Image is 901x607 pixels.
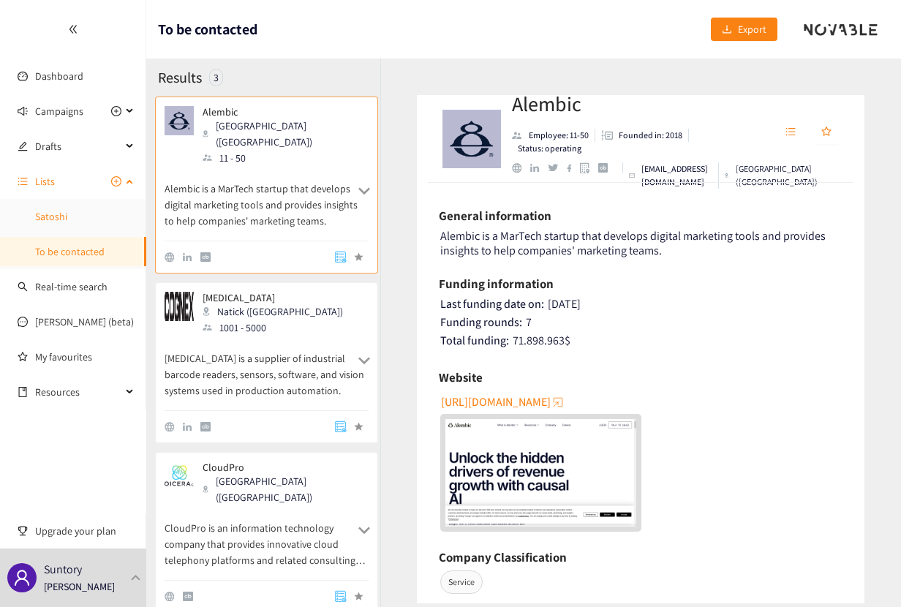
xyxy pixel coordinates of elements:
p: CloudPro [203,461,357,473]
iframe: Chat Widget [828,537,901,607]
a: My favourites [35,342,135,372]
span: Last funding date on: [440,296,544,312]
p: Employee: 11-50 [529,129,589,142]
h6: General information [439,205,551,227]
span: Total funding: [440,333,509,348]
span: Funding rounds: [440,314,522,330]
li: Founded in year [595,129,689,142]
a: linkedin [530,164,548,173]
p: CloudPro is an information technology company that provides innovative cloud telephony platforms ... [165,505,369,568]
span: sound [18,106,28,116]
a: website [165,252,183,262]
div: Natick ([GEOGRAPHIC_DATA]) [203,303,352,320]
button: [URL][DOMAIN_NAME] [441,391,565,414]
p: [MEDICAL_DATA] [203,292,343,303]
a: website [445,419,636,527]
li: Status [512,142,581,155]
span: user [13,569,31,587]
span: unordered-list [18,176,28,186]
img: Snapshot of the Company's website [165,106,194,135]
button: unordered-list [778,121,803,144]
a: Satoshi [35,210,67,223]
h2: Alembic [512,89,700,118]
div: 7 [440,315,843,330]
span: edit [18,141,28,151]
a: facebook [567,164,581,172]
a: crunchbase [200,422,219,431]
span: Lists [35,167,55,196]
a: crunchbase [598,163,617,173]
img: Company Logo [442,110,501,168]
p: Alembic is a MarTech startup that develops digital marketing tools and provides insights to help ... [165,166,369,229]
div: [GEOGRAPHIC_DATA] ([GEOGRAPHIC_DATA]) [725,162,821,189]
h6: Company Classification [439,546,567,568]
a: website [512,163,530,173]
p: [MEDICAL_DATA] is a supplier of industrial barcode readers, sensors, software, and vision systems... [165,336,369,399]
a: [PERSON_NAME] (beta) [35,315,134,328]
span: double-left [68,24,78,34]
div: Alembic is a MarTech startup that develops digital marketing tools and provides insights to help ... [440,229,843,258]
p: Suntory [44,560,82,578]
a: website [165,422,183,431]
p: Founded in: 2018 [619,129,682,142]
a: crunchbase [183,592,201,601]
span: [URL][DOMAIN_NAME] [441,393,551,411]
p: Alembic [203,106,357,118]
button: downloadExport [711,18,777,41]
span: Export [738,21,766,37]
span: plus-circle [111,176,121,186]
div: [GEOGRAPHIC_DATA] ([GEOGRAPHIC_DATA]) [203,473,366,505]
div: 3 [209,69,223,86]
img: Snapshot of the Company's website [165,292,194,321]
h2: Results [158,67,202,88]
span: star [821,127,832,138]
a: Dashboard [35,69,83,83]
a: google maps [580,162,598,173]
span: Upgrade your plan [35,516,135,546]
span: Resources [35,377,121,407]
span: Campaigns [35,97,83,126]
a: crunchbase [200,252,219,262]
a: linkedin [183,253,200,262]
a: To be contacted [35,245,105,258]
div: 71.898.963 $ [440,333,843,348]
h6: Funding information [439,273,554,295]
button: star [814,121,839,144]
span: download [722,24,732,36]
a: website [165,592,183,601]
img: Snapshot of the Company's website [445,419,636,527]
span: trophy [18,526,28,536]
div: 11 - 50 [203,150,366,166]
div: 1001 - 5000 [203,320,352,336]
span: plus-circle [111,106,121,116]
span: book [18,387,28,397]
a: linkedin [183,423,200,431]
a: twitter [548,164,566,171]
div: [GEOGRAPHIC_DATA] ([GEOGRAPHIC_DATA]) [203,118,366,150]
span: Drafts [35,132,121,161]
li: Employees [512,129,595,142]
p: Status: operating [518,142,581,155]
div: [DATE] [440,297,843,312]
span: unordered-list [785,127,796,138]
span: Service [440,570,483,594]
h6: Website [439,366,483,388]
img: Snapshot of the Company's website [165,461,194,491]
a: Real-time search [35,280,108,293]
p: [EMAIL_ADDRESS][DOMAIN_NAME] [641,162,712,189]
p: [PERSON_NAME] [44,578,115,595]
